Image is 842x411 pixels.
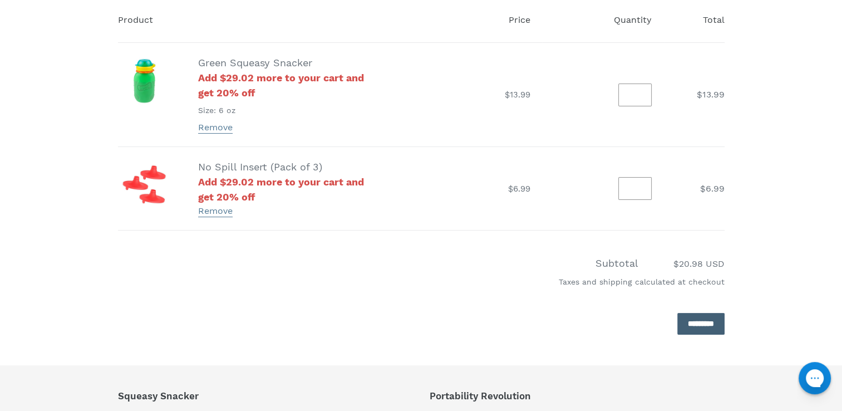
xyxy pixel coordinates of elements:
[118,55,171,108] img: Green Squeasy Snacker
[430,390,725,402] p: Portability Revolution
[198,122,233,134] a: Remove Green Squeasy Snacker - 6 oz
[198,70,379,100] span: Add $29.02 more to your cart and get 20% off
[198,205,233,217] a: Remove No Spill Insert (Pack of 3)
[118,390,339,402] p: Squeasy Snacker
[403,183,530,195] dd: $6.99
[198,57,379,100] a: Green Squeasy Snacker Add $29.02 more to your cart and get 20% off
[595,257,638,269] span: Subtotal
[697,89,725,100] span: $13.99
[198,174,379,204] span: Add $29.02 more to your cart and get 20% off
[403,89,530,101] dd: $13.99
[641,257,725,271] span: $20.98 USD
[198,105,379,116] li: Size: 6 oz
[198,102,379,116] ul: Product details
[700,183,725,194] span: $6.99
[118,271,725,299] div: Taxes and shipping calculated at checkout
[198,161,379,204] a: No Spill Insert (Pack of 3) Add $29.02 more to your cart and get 20% off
